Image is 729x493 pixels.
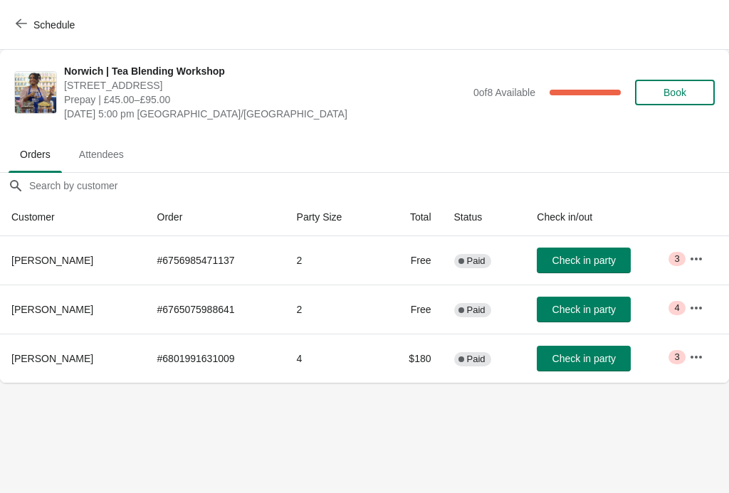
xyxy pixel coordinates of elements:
th: Check in/out [525,198,677,236]
span: 0 of 8 Available [473,87,535,98]
span: Norwich | Tea Blending Workshop [64,64,466,78]
span: 4 [674,302,679,314]
span: Book [664,87,686,98]
span: Paid [467,354,486,365]
span: Attendees [68,142,135,167]
span: Orders [9,142,62,167]
button: Schedule [7,12,86,38]
button: Check in party [537,297,631,322]
span: Check in party [552,304,616,315]
td: # 6801991631009 [146,334,285,383]
span: Schedule [33,19,75,31]
span: Prepay | £45.00–£95.00 [64,92,466,107]
span: Paid [467,255,486,267]
span: [DATE] 5:00 pm [GEOGRAPHIC_DATA]/[GEOGRAPHIC_DATA] [64,107,466,121]
span: Check in party [552,255,616,266]
span: [PERSON_NAME] [11,353,93,364]
th: Order [146,198,285,236]
span: 3 [674,253,679,265]
img: Norwich | Tea Blending Workshop [15,72,56,113]
td: # 6756985471137 [146,236,285,285]
th: Party Size [285,198,380,236]
span: [PERSON_NAME] [11,255,93,266]
td: 2 [285,285,380,334]
button: Check in party [537,346,631,371]
td: Free [380,236,443,285]
button: Book [635,80,715,105]
span: Paid [467,304,486,316]
th: Status [443,198,526,236]
td: # 6765075988641 [146,285,285,334]
td: 4 [285,334,380,383]
span: [STREET_ADDRESS] [64,78,466,92]
span: [PERSON_NAME] [11,304,93,315]
input: Search by customer [28,173,729,198]
th: Total [380,198,443,236]
td: $180 [380,334,443,383]
span: 3 [674,351,679,363]
button: Check in party [537,248,631,273]
td: 2 [285,236,380,285]
td: Free [380,285,443,334]
span: Check in party [552,353,616,364]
